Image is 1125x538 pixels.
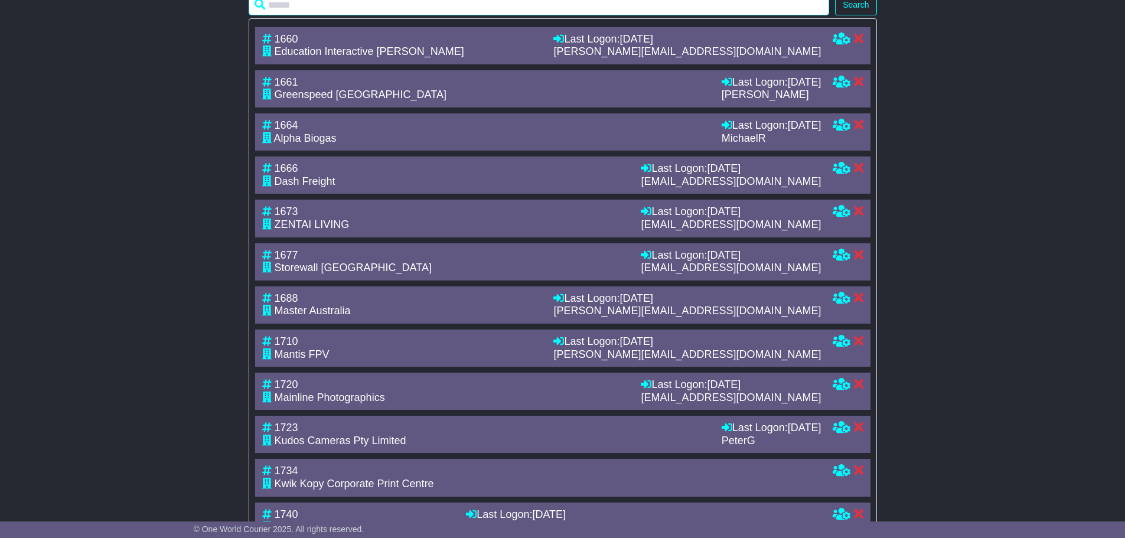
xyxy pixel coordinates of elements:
[275,392,385,403] span: Mainline Photographics
[641,162,821,175] div: Last Logon:
[275,33,298,45] span: 1660
[619,33,653,45] span: [DATE]
[641,249,821,262] div: Last Logon:
[275,292,298,304] span: 1688
[275,508,298,520] span: 1740
[275,45,464,57] span: Education Interactive [PERSON_NAME]
[275,219,350,230] span: ZENTAI LIVING
[788,119,821,131] span: [DATE]
[641,379,821,392] div: Last Logon:
[641,206,821,219] div: Last Logon:
[275,422,298,433] span: 1723
[275,348,330,360] span: Mantis FPV
[275,435,406,446] span: Kudos Cameras Pty Limited
[466,508,821,521] div: Last Logon:
[275,465,298,477] span: 1734
[553,348,821,361] div: [PERSON_NAME][EMAIL_ADDRESS][DOMAIN_NAME]
[707,249,741,261] span: [DATE]
[553,33,821,46] div: Last Logon:
[722,76,821,89] div: Last Logon:
[707,206,741,217] span: [DATE]
[788,422,821,433] span: [DATE]
[275,478,434,490] span: Kwik Kopy Corporate Print Centre
[553,45,821,58] div: [PERSON_NAME][EMAIL_ADDRESS][DOMAIN_NAME]
[641,392,821,405] div: [EMAIL_ADDRESS][DOMAIN_NAME]
[275,262,432,273] span: Storewall [GEOGRAPHIC_DATA]
[275,76,298,88] span: 1661
[707,379,741,390] span: [DATE]
[722,89,821,102] div: [PERSON_NAME]
[274,132,337,144] span: Alpha Biogas
[722,132,821,145] div: MichaelR
[722,435,821,448] div: PeterG
[641,262,821,275] div: [EMAIL_ADDRESS][DOMAIN_NAME]
[553,335,821,348] div: Last Logon:
[275,249,298,261] span: 1677
[619,335,653,347] span: [DATE]
[275,335,298,347] span: 1710
[275,175,335,187] span: Dash Freight
[194,524,364,534] span: © One World Courier 2025. All rights reserved.
[722,119,821,132] div: Last Logon:
[532,508,566,520] span: [DATE]
[275,119,298,131] span: 1664
[619,292,653,304] span: [DATE]
[275,305,351,317] span: Master Australia
[275,162,298,174] span: 1666
[722,422,821,435] div: Last Logon:
[275,89,446,100] span: Greenspeed [GEOGRAPHIC_DATA]
[553,292,821,305] div: Last Logon:
[641,219,821,231] div: [EMAIL_ADDRESS][DOMAIN_NAME]
[553,305,821,318] div: [PERSON_NAME][EMAIL_ADDRESS][DOMAIN_NAME]
[707,162,741,174] span: [DATE]
[275,379,298,390] span: 1720
[788,76,821,88] span: [DATE]
[641,175,821,188] div: [EMAIL_ADDRESS][DOMAIN_NAME]
[275,206,298,217] span: 1673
